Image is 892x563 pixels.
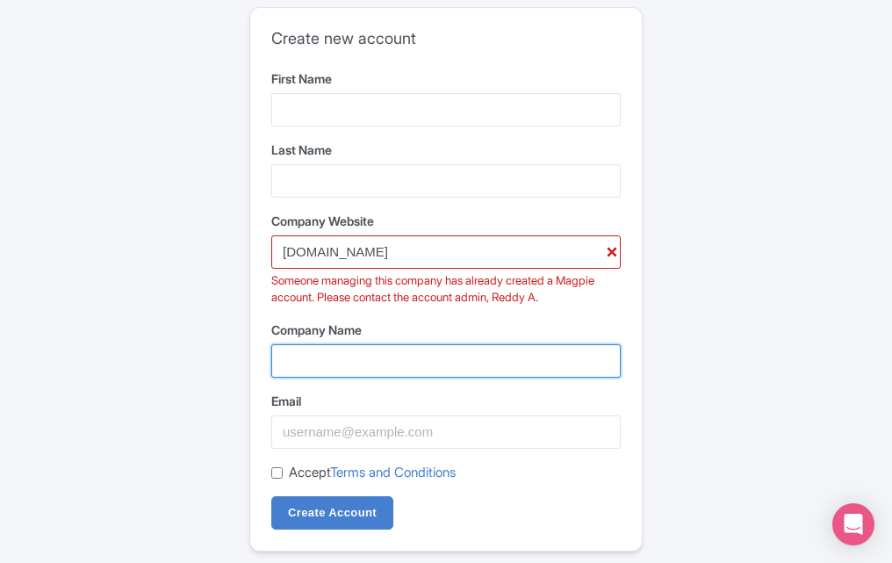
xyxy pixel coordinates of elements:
input: username@example.com [271,415,621,449]
label: Last Name [271,141,621,159]
label: Company Website [271,212,621,230]
input: Create Account [271,496,393,530]
div: Open Intercom Messenger [832,503,874,545]
label: Accept [289,463,456,483]
label: Email [271,392,621,410]
a: Terms and Conditions [330,464,456,480]
input: example.com [271,235,621,269]
div: Someone managing this company has already created a Magpie account. Please contact the account ad... [271,272,621,307]
label: First Name [271,69,621,88]
h2: Create new account [271,29,621,48]
label: Company Name [271,321,621,339]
